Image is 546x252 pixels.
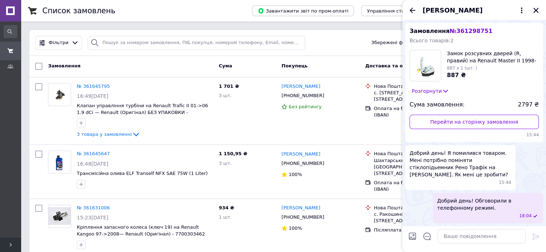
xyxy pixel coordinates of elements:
[423,6,526,15] button: [PERSON_NAME]
[77,171,208,176] a: Трансмісійна олива ELF Tranself NFX SAE 75W (1 Liter)
[281,83,320,90] a: [PERSON_NAME]
[48,63,80,68] span: Замовлення
[423,232,432,241] button: Відкрити шаблони відповідей
[77,215,108,220] span: 15:23[DATE]
[281,205,320,211] a: [PERSON_NAME]
[219,63,232,68] span: Cума
[77,93,108,99] span: 16:49[DATE]
[374,211,460,224] div: с. Ракошино, №1: ул. [STREET_ADDRESS]
[374,90,460,103] div: с. [STREET_ADDRESS]: вул. [STREET_ADDRESS]
[48,207,71,225] img: Фото товару
[219,84,239,89] span: 1 701 ₴
[410,149,511,178] span: Добрий день! Я помилився товаром. Мені потрібно поміняти стіклопідьемник Рено Трафік на [PERSON_N...
[49,39,69,46] span: Фільтри
[48,151,71,173] a: Фото товару
[77,132,132,137] span: 3 товара у замовленні
[88,36,305,50] input: Пошук за номером замовлення, ПІБ покупця, номером телефону, Email, номером накладної
[374,227,460,233] div: Післяплата
[410,132,539,138] span: 15:44 12.09.2025
[447,66,477,71] span: 887 x 1 (шт. )
[410,87,451,95] button: Розгорнути
[77,161,108,167] span: 16:48[DATE]
[410,28,493,34] span: Замовлення
[77,151,110,156] a: № 361645647
[410,115,539,129] a: Перейти на сторінку замовлення
[281,63,308,68] span: Покупець
[281,93,324,98] span: [PHONE_NUMBER]
[258,8,348,14] span: Завантажити звіт по пром-оплаті
[77,84,110,89] a: № 361645795
[374,83,460,90] div: Нова Пошта
[219,93,232,98] span: 3 шт.
[447,72,466,79] span: 887 ₴
[289,104,322,109] span: Без рейтингу
[219,151,247,156] span: 1 150,95 ₴
[410,50,441,81] img: 4790871920_w160_h160_zamok-rozsuvnih-dverej.jpg
[48,83,71,106] a: Фото товару
[449,28,492,34] span: № 361298751
[532,6,540,15] button: Закрити
[519,213,532,219] span: 18:04 12.09.2025
[219,205,234,210] span: 934 ₴
[374,205,460,211] div: Нова Пошта
[361,5,428,16] button: Управління статусами
[219,161,232,166] span: 3 шт.
[281,214,324,220] span: [PHONE_NUMBER]
[77,132,140,137] a: 3 товара у замовленні
[374,151,460,157] div: Нова Пошта
[289,225,302,231] span: 100%
[77,103,208,122] a: Клапан управління турбіни на Renault Trafic II 01->06 1.9 dCi — Renault (Оригінал) БЕЗ УПАКОВКИ -...
[77,205,110,210] a: № 361631006
[499,180,512,186] span: 15:44 12.09.2025
[374,105,460,118] div: Оплата на банківський рахунок (IBAN)
[367,8,422,14] span: Управління статусами
[374,180,460,192] div: Оплата на банківський рахунок (IBAN)
[219,214,232,220] span: 1 шт.
[48,86,71,104] img: Фото товару
[365,63,418,68] span: Доставка та оплата
[408,6,417,15] button: Назад
[518,101,539,109] span: 2797 ₴
[423,6,482,15] span: [PERSON_NAME]
[77,224,205,237] a: Кріплення запасного колеса (ключ 19) на Renault Kangoo 97->2008— Renault (Оригінал) - 7700303462
[447,50,539,64] span: Замок розсувних дверей (R, правий) на Renault Master II 1998->2010 - AutoTechteile - 5051550
[371,39,420,46] span: Збережені фільтри:
[48,153,71,171] img: Фото товару
[374,157,460,177] div: Шахтарське ([GEOGRAPHIC_DATA], [GEOGRAPHIC_DATA].), №1: вул. [STREET_ADDRESS]
[410,101,465,109] span: Сума замовлення:
[281,151,320,158] a: [PERSON_NAME]
[437,197,539,211] span: Добрий день! Обговорили в телефонному режимі.
[289,172,302,177] span: 100%
[410,38,454,43] span: Всього товарів: 2
[42,6,115,15] h1: Список замовлень
[48,205,71,228] a: Фото товару
[252,5,354,16] button: Завантажити звіт по пром-оплаті
[281,161,324,166] span: [PHONE_NUMBER]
